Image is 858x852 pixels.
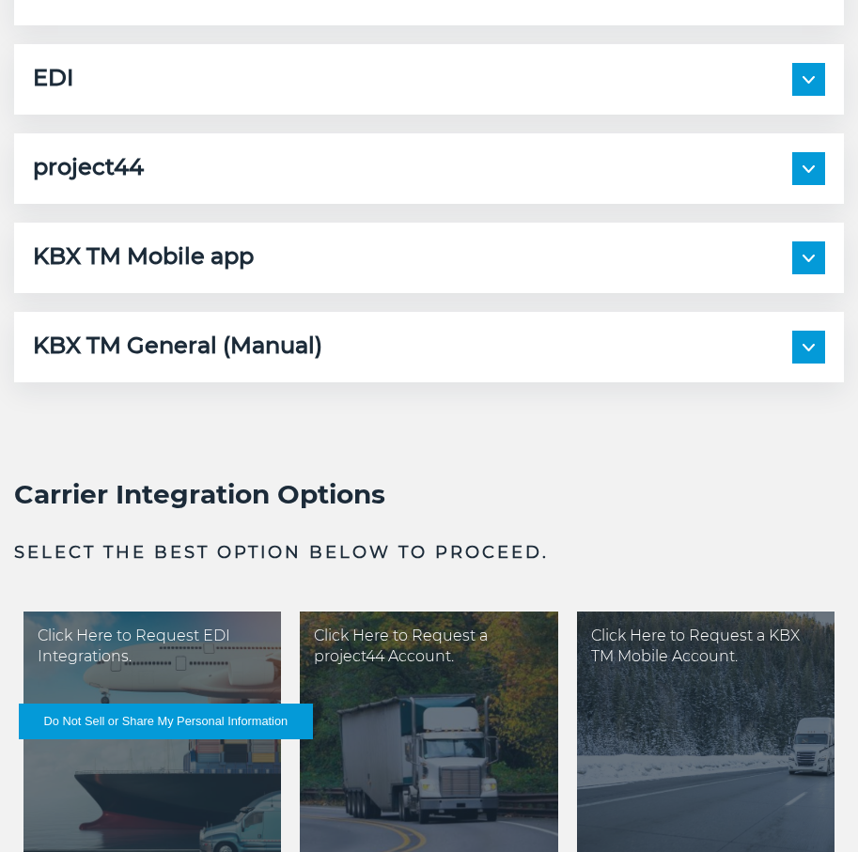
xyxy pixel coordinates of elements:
[803,165,815,173] img: arrow
[33,241,254,274] h5: KBX TM Mobile app
[33,331,322,364] h5: KBX TM General (Manual)
[33,63,73,96] h5: EDI
[803,255,815,262] img: arrow
[803,344,815,351] img: arrow
[591,626,820,667] p: Click Here to Request a KBX TM Mobile Account.
[314,626,543,667] p: Click Here to Request a project44 Account.
[38,626,267,667] p: Click Here to Request EDI Integrations.
[14,540,844,565] h3: Select the best option below to proceed.
[19,704,313,739] button: Do Not Sell or Share My Personal Information
[33,152,144,185] h5: project44
[803,76,815,84] img: arrow
[14,476,844,512] h2: Carrier Integration Options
